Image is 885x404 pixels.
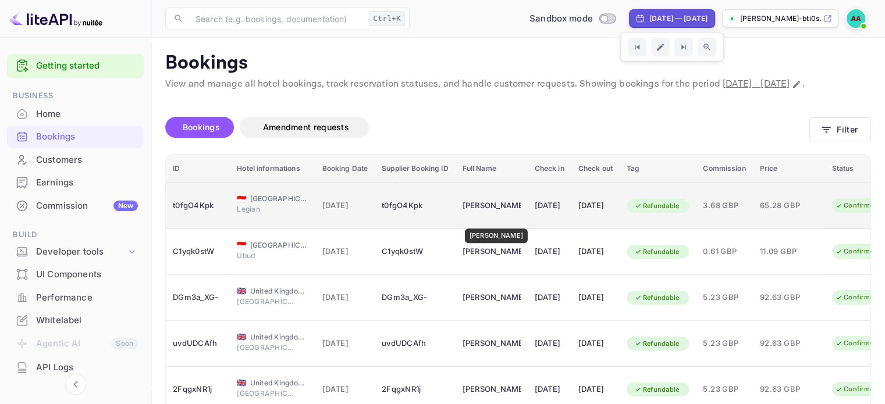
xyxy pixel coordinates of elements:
div: [DATE] [535,380,564,399]
div: Switch to Production mode [525,12,620,26]
span: 92.63 GBP [760,383,818,396]
span: [DATE] [322,291,368,304]
div: [DATE] [535,242,564,261]
th: Full Name [456,155,528,183]
span: 11.09 GBP [760,245,818,258]
span: [DATE] [322,199,368,212]
div: Whitelabel [7,309,144,332]
div: UI Components [7,263,144,286]
div: Home [36,108,138,121]
span: [GEOGRAPHIC_DATA] [237,296,295,307]
div: [DATE] [578,196,613,215]
span: 92.63 GBP [760,291,818,304]
button: Go to previous time period [628,38,646,56]
span: Bookings [183,122,220,132]
span: [GEOGRAPHIC_DATA] [250,240,308,251]
span: Build [7,228,144,241]
a: Performance [7,287,144,308]
span: 65.28 GBP [760,199,818,212]
span: [DATE] - [DATE] [723,78,790,90]
span: [DATE] [322,383,368,396]
span: Indonesia [237,241,246,249]
span: United Kingdom of [GEOGRAPHIC_DATA] and [GEOGRAPHIC_DATA] [250,332,308,342]
div: Albin Lippe [463,196,521,215]
th: Booking Date [315,155,375,183]
th: Check out [571,155,620,183]
a: Customers [7,149,144,170]
span: United Kingdom of [GEOGRAPHIC_DATA] and [GEOGRAPHIC_DATA] [250,286,308,296]
div: API Logs [7,356,144,379]
a: API Logs [7,356,144,378]
button: Filter [809,117,871,141]
img: LiteAPI logo [9,9,102,28]
button: Edit date range [651,38,670,56]
div: DGm3a_XG- [382,288,448,307]
div: New [113,201,138,211]
div: uvdUDCAfh [173,334,223,353]
div: account-settings tabs [165,117,809,138]
div: Developer tools [36,245,126,259]
span: United Kingdom of [GEOGRAPHIC_DATA] and [GEOGRAPHIC_DATA] [250,378,308,388]
div: Refundable [627,199,687,213]
div: Customers [7,149,144,171]
div: Ctrl+K [369,11,405,26]
div: Commission [36,199,138,213]
div: Refundable [627,382,687,397]
div: C1yqk0stW [382,242,448,261]
div: Whitelabel [36,314,138,327]
a: Whitelabel [7,309,144,331]
div: Home [7,103,144,126]
span: United Kingdom of Great Britain and Northern Ireland [237,379,246,387]
span: [GEOGRAPHIC_DATA] [250,194,308,204]
a: Getting started [36,59,138,73]
button: Change date range [791,78,802,90]
div: Earnings [36,176,138,190]
div: 2FqgxNR1j [173,380,223,399]
div: Confirmed [827,382,885,396]
span: 92.63 GBP [760,337,818,350]
a: CommissionNew [7,195,144,216]
div: Refundable [627,291,687,305]
span: Business [7,90,144,102]
span: [DATE] [322,245,368,258]
img: Apurva Amin [847,9,865,28]
th: ID [166,155,230,183]
span: 3.68 GBP [703,199,745,212]
p: View and manage all hotel bookings, track reservation statuses, and handle customer requests. Sho... [165,77,871,91]
div: Performance [36,291,138,305]
div: Confirmed [827,198,885,213]
div: C1yqk0stW [173,242,223,261]
div: UI Components [36,268,138,281]
th: Tag [620,155,696,183]
span: United Kingdom of Great Britain and Northern Ireland [237,287,246,295]
button: Zoom out time range [698,38,716,56]
div: DGm3a_XG- [173,288,223,307]
th: Price [753,155,825,183]
div: Confirmed [827,290,885,305]
div: [DATE] [578,242,613,261]
span: [GEOGRAPHIC_DATA] [237,342,295,353]
div: Getting started [7,54,144,78]
button: Go to next time period [674,38,693,56]
a: UI Components [7,263,144,285]
div: Confirmed [827,336,885,351]
div: [DATE] [578,288,613,307]
p: [PERSON_NAME]-bti0s.nuit... [740,13,821,24]
div: 2FqgxNR1j [382,380,448,399]
div: Refundable [627,245,687,259]
div: [DATE] [535,334,564,353]
span: Indonesia [237,195,246,203]
div: Customers [36,153,138,167]
th: Check in [528,155,571,183]
th: Supplier Booking ID [375,155,455,183]
div: Apurva Amin [463,288,521,307]
span: 5.23 GBP [703,337,745,350]
div: [DATE] [578,380,613,399]
div: uvdUDCAfh [382,334,448,353]
div: API Logs [36,361,138,374]
span: Sandbox mode [529,12,593,26]
span: Ubud [237,251,295,261]
div: Performance [7,287,144,309]
button: Collapse navigation [65,374,86,395]
input: Search (e.g. bookings, documentation) [189,7,364,30]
